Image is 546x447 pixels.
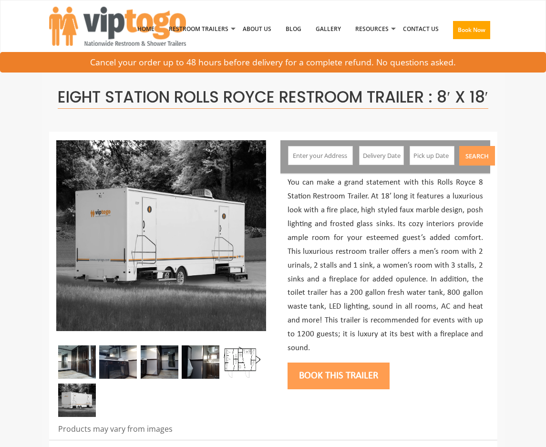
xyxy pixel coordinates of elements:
[410,146,454,165] input: Pick up Date
[58,86,488,109] span: Eight Station Rolls Royce Restroom Trailer : 8′ x 18′
[223,345,260,379] img: Floor Plan of 8 station restroom with sink and toilet
[56,424,266,440] div: Products may vary from images
[162,4,236,54] a: Restroom Trailers
[288,363,390,389] button: Book this trailer
[309,4,348,54] a: Gallery
[396,4,446,54] a: Contact Us
[130,4,162,54] a: Home
[58,345,96,379] img: Rolls Royce 8 station trailer
[288,146,353,165] input: Enter your Address
[236,4,278,54] a: About Us
[49,7,186,46] img: VIPTOGO
[182,345,219,379] img: Inside view of Eight Station Rolls Royce with Sinks and Urinal
[459,146,495,166] button: Search
[99,345,137,379] img: An Inside view of Eight station Rolls Royce with Two sinks and mirror
[446,4,497,60] a: Book Now
[278,4,309,54] a: Blog
[359,146,404,165] input: Delivery Date
[348,4,396,54] a: Resources
[56,140,266,331] img: An image of 8 station shower outside view
[453,21,490,39] button: Book Now
[58,384,96,417] img: An image of 8 station shower outside view
[288,176,483,355] p: You can make a grand statement with this Rolls Royce 8 Station Restroom Trailer. At 18’ long it f...
[141,345,178,379] img: Inside of Eight Station Rolls Royce trailer with doors and sinks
